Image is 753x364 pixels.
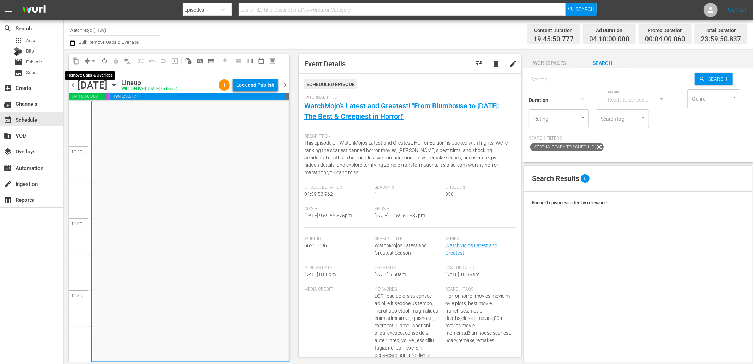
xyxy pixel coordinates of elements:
[205,55,217,67] span: Create Series Block
[701,25,741,35] div: Total Duration
[304,236,371,242] span: Wurl Id
[533,25,574,35] div: Content Duration
[375,236,442,242] span: Season Title
[475,60,483,68] span: Customize Event
[110,55,121,67] span: Select an event to delete
[90,57,97,65] span: arrow_drop_down
[26,59,42,66] span: Episode
[445,265,512,271] span: Last Updated
[17,2,51,18] img: ans4CAIJ8jUAAAAAAAAAAAAAAAAAAAAAAAAgQb4GAAAAAAAAAAAAAAAAAAAAAAAAJMjXAAAAAAAAAAAAAAAAAAAAAAAAgAT5G...
[705,73,733,85] span: Search
[304,95,512,101] span: External Title
[304,293,309,299] span: ---
[645,25,685,35] div: Promo Duration
[529,135,747,141] p: Search Filters:
[4,196,12,204] span: table_chart
[196,57,203,65] span: pageview_outlined
[4,84,12,92] span: Create
[304,60,346,68] span: Event Details
[304,140,508,175] span: This episode of "WatchMojo's Latest and Greatest: Horror Edition" is packed with frights! We’re r...
[208,57,215,65] span: subtitles_outlined
[580,114,586,121] button: Open
[566,3,597,16] button: Search
[576,3,595,16] span: Search
[589,35,629,43] span: 04:10:00.000
[84,57,91,65] span: compress
[304,265,371,271] span: Publish Date
[233,79,278,91] button: Lock and Publish
[695,73,733,85] button: Search
[375,272,406,277] span: [DATE] 9:50am
[375,243,427,256] span: WatchMojo's Latest and Greatest Season
[258,57,265,65] span: date_range_outlined
[304,102,500,121] a: WatchMojo’s Latest and Greatest! "From Blumhouse to [DATE]: The Best & Creepiest in Horror!"
[445,272,479,277] span: [DATE] 10:38am
[589,25,629,35] div: Ad Duration
[492,60,500,68] span: delete
[121,87,177,91] div: WILL DELIVER: [DATE] 4a (local)
[488,55,504,72] button: delete
[304,287,371,292] span: Media Credit
[375,185,442,190] span: Season #
[504,55,521,72] button: edit
[281,81,289,90] span: chevron_right
[304,206,371,212] span: Airs At
[576,59,629,68] span: Search
[4,100,12,108] span: subscriptions
[4,147,12,156] span: layers
[70,68,82,79] span: 24 hours Lineup View is OFF
[14,58,23,66] span: movie
[4,132,12,140] span: create_new_folder
[101,57,108,65] span: autorenew_outlined
[69,93,106,100] span: 04:10:00.000
[4,6,13,14] span: menu
[69,81,78,90] span: chevron_left
[171,57,178,65] span: input
[4,116,12,124] span: event_available
[608,90,670,110] div: Ready to Schedule
[304,185,371,190] span: Episode Duration
[14,69,23,77] span: subtitles
[304,191,333,197] span: 01:59:53.962
[445,287,512,292] span: Search Tags
[523,59,576,68] span: Workspaces
[304,134,512,139] span: Description:
[645,35,685,43] span: 00:04:00.060
[581,174,590,183] span: 0
[26,37,38,44] span: Asset
[375,191,378,197] span: 1
[532,200,607,205] span: Found 0 episodes sorted by: relevance
[121,79,177,87] div: Lineup
[532,174,579,183] span: Search Results
[304,243,327,248] span: 66261096
[375,265,442,271] span: Created At
[267,55,278,67] span: View Backup
[4,24,12,33] span: Search
[445,236,512,242] span: Series
[4,180,12,188] span: create
[533,35,574,43] span: 19:45:50.777
[640,114,646,121] button: Open
[106,93,110,100] span: 00:04:00.060
[509,60,517,68] span: edit
[26,69,39,76] span: Series
[269,57,276,65] span: preview_outlined
[375,213,425,218] span: [DATE] 11:59:50.837pm
[375,287,442,292] span: Keywords
[70,55,82,67] span: Copy Lineup
[26,48,34,55] span: Bits
[14,36,23,45] span: Asset
[304,213,352,218] span: [DATE] 9:59:56.875pm
[445,243,497,256] a: WatchMojo's Latest and Greatest
[728,7,746,13] a: Sign Out
[236,79,274,91] div: Lock and Publish
[731,94,738,101] button: Open
[375,206,442,212] span: Ends At
[219,82,230,88] span: 1
[286,93,289,100] span: 00:00:09.163
[99,55,110,67] span: Loop Content
[471,55,488,72] button: tune
[530,143,595,151] span: Status: Ready to Schedule
[246,57,253,65] span: calendar_view_week_outlined
[445,191,454,197] span: 350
